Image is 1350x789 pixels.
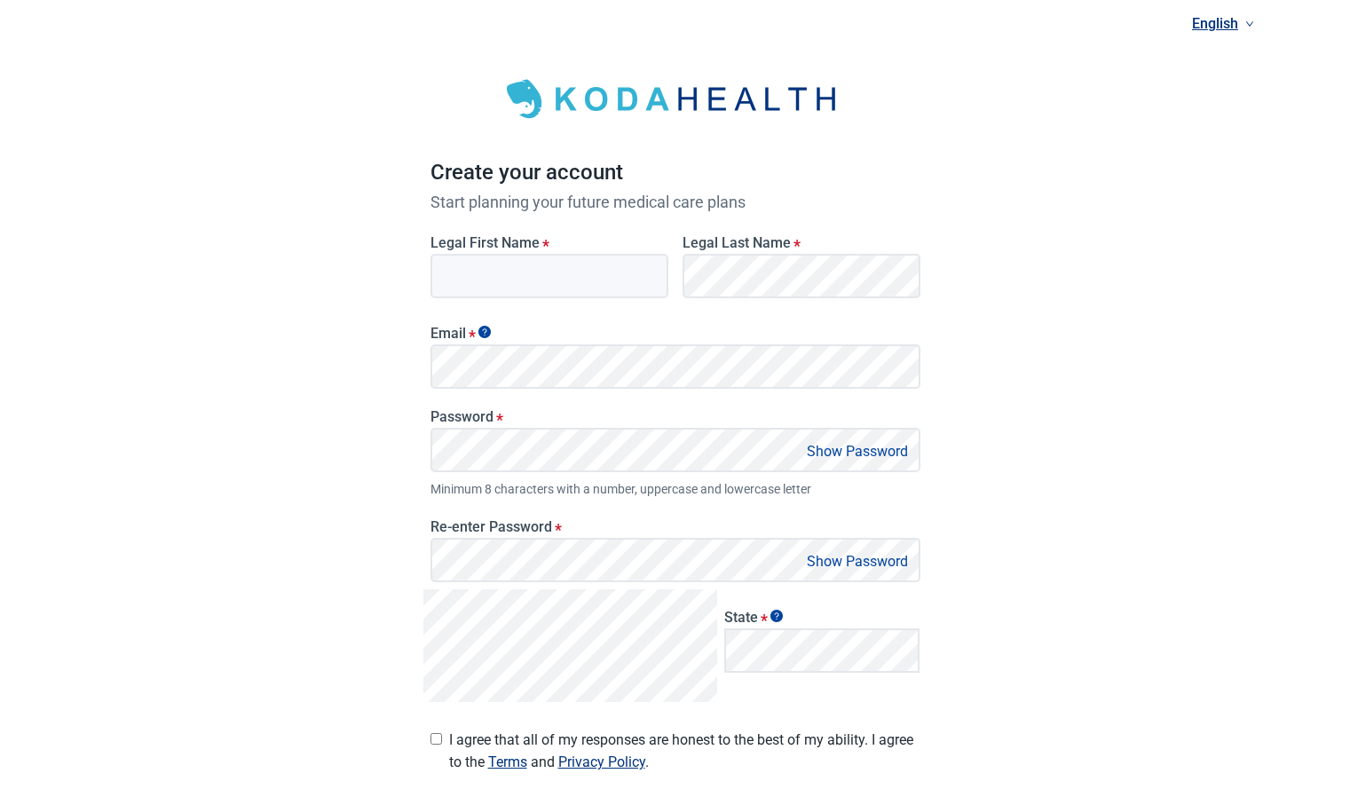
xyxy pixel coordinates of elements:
input: I agree that all of my responses are honest to the best of my ability. I agree to the Terms and P... [430,733,442,745]
label: Legal First Name [430,234,668,251]
span: Minimum 8 characters with a number, uppercase and lowercase letter [430,479,920,499]
span: I agree that all of my responses are honest to the best of my ability. I agree to the and . [449,729,920,773]
a: Privacy Policy [558,753,645,770]
h1: Create your account [430,156,920,190]
button: Show Password [801,439,913,463]
span: down [1245,20,1254,28]
label: Password [430,408,920,425]
p: Start planning your future medical care plans [430,190,920,215]
span: Show tooltip [478,326,491,338]
label: State [724,609,920,626]
span: Show tooltip [770,610,783,622]
a: Current language: English [1185,9,1261,38]
a: Terms [488,753,527,770]
label: Email [430,325,920,342]
label: Re-enter Password [430,518,920,535]
button: Show Password [801,549,913,573]
label: Legal Last Name [683,234,920,251]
